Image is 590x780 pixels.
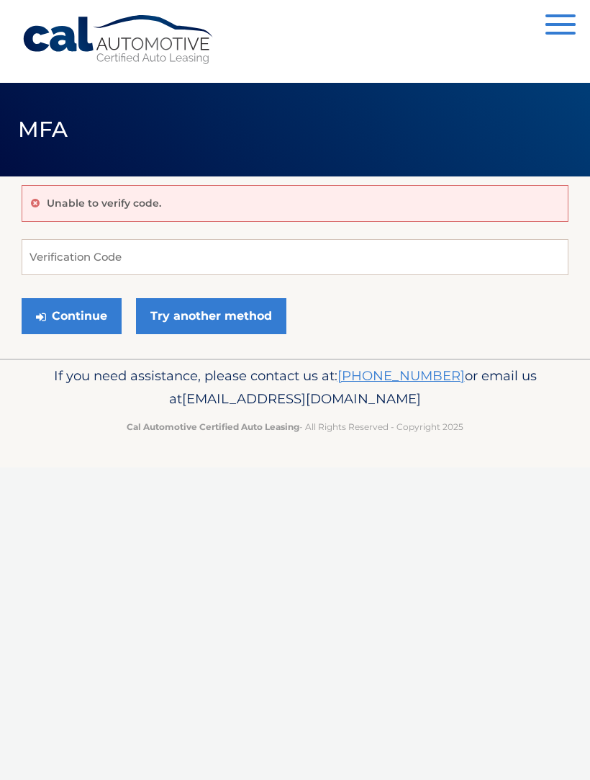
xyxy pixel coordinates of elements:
[22,298,122,334] button: Continue
[47,197,161,210] p: Unable to verify code.
[22,364,568,411] p: If you need assistance, please contact us at: or email us at
[182,390,421,407] span: [EMAIL_ADDRESS][DOMAIN_NAME]
[337,367,465,384] a: [PHONE_NUMBER]
[22,239,568,275] input: Verification Code
[18,116,68,143] span: MFA
[127,421,299,432] strong: Cal Automotive Certified Auto Leasing
[22,419,568,434] p: - All Rights Reserved - Copyright 2025
[545,14,576,38] button: Menu
[136,298,286,334] a: Try another method
[22,14,216,66] a: Cal Automotive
